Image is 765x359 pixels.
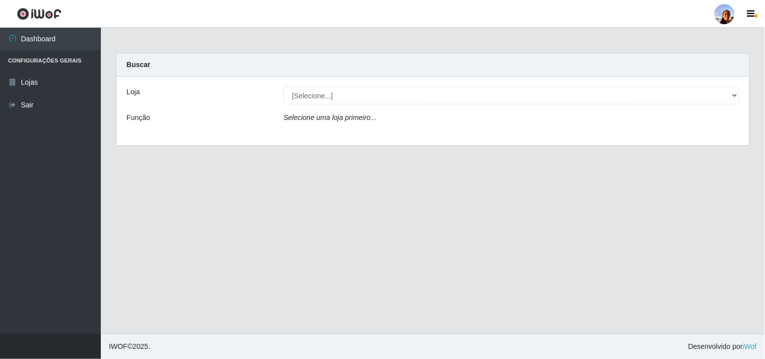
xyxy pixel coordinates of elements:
[109,342,128,350] span: IWOF
[688,341,757,352] span: Desenvolvido por
[283,113,376,122] i: Selecione uma loja primeiro...
[743,342,757,350] a: iWof
[127,87,140,97] label: Loja
[109,341,150,352] span: © 2025 .
[17,8,62,20] img: CoreUI Logo
[127,61,150,69] strong: Buscar
[127,112,150,123] label: Função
